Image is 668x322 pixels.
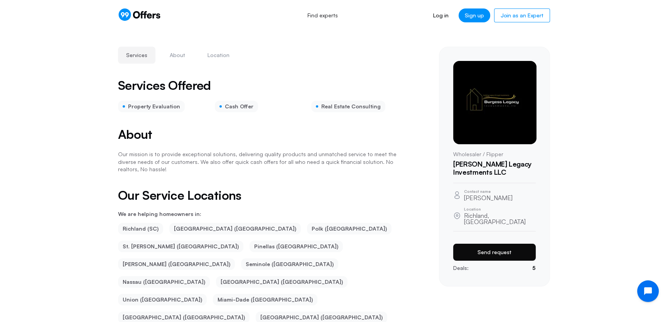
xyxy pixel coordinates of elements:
li: [GEOGRAPHIC_DATA] ([GEOGRAPHIC_DATA]) [216,276,347,288]
a: Find experts [299,7,346,24]
p: 5 [532,264,536,272]
button: Location [199,47,238,64]
li: [GEOGRAPHIC_DATA] ([GEOGRAPHIC_DATA]) [169,223,301,234]
a: Join as an Expert [494,8,550,22]
li: Union ([GEOGRAPHIC_DATA]) [118,294,207,305]
li: [PERSON_NAME] ([GEOGRAPHIC_DATA]) [118,258,235,270]
div: Real Estate Consulting [311,101,385,112]
a: Sign up [459,8,490,22]
h2: Services Offered [118,79,211,91]
li: Seminole ([GEOGRAPHIC_DATA]) [241,258,338,270]
li: Nassau ([GEOGRAPHIC_DATA]) [118,276,210,288]
p: Wholesaler / Flipper [453,150,536,158]
li: Polk ([GEOGRAPHIC_DATA]) [307,223,391,234]
button: Send request [453,244,536,261]
button: Services [118,47,155,64]
p: Richland, [GEOGRAPHIC_DATA] [464,212,536,225]
p: [PERSON_NAME] [464,195,513,201]
li: Richland (SC) [118,223,163,234]
button: About [162,47,193,64]
p: We are helping homeowners in: [118,211,402,217]
li: St. [PERSON_NAME] ([GEOGRAPHIC_DATA]) [118,241,243,252]
h2: About [118,128,402,141]
p: Location [464,207,536,211]
h1: [PERSON_NAME] Legacy Investments LLC [453,160,536,177]
p: Deals: [453,264,469,272]
div: Property Evaluation [118,101,185,112]
img: Corvon Burgess [453,61,536,144]
h2: Our Service Locations [118,189,402,202]
a: Log in [427,8,454,22]
div: Cash Offer [215,101,258,112]
li: Miami-Dade ([GEOGRAPHIC_DATA]) [213,294,317,305]
p: Our mission is to provide exceptional solutions, delivering quality products and unmatched servic... [118,150,402,173]
li: Pinellas ([GEOGRAPHIC_DATA]) [250,241,343,252]
p: Contact name [464,189,513,193]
